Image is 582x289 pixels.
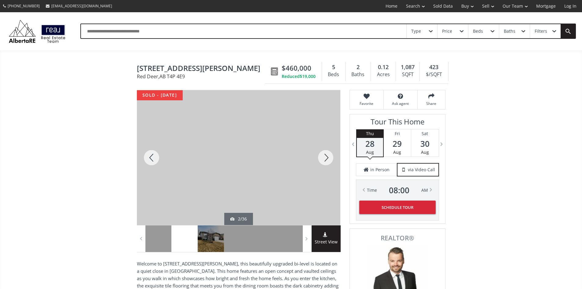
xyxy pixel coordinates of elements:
div: 2 [349,63,368,71]
span: via Video Call [408,167,435,173]
span: [PHONE_NUMBER] [8,3,40,9]
span: Aug [393,149,401,155]
div: Reduced [282,73,316,80]
div: Sat [411,129,439,138]
span: Aug [421,149,429,155]
span: Share [421,101,442,106]
span: 29 [384,139,411,148]
div: Type [411,29,421,33]
span: 1,087 [401,63,415,71]
span: 30 [411,139,439,148]
span: Street View [312,239,341,246]
div: SQFT [399,70,416,79]
div: Thu [357,129,383,138]
span: REALTOR® [357,235,438,241]
span: Favorite [353,101,380,106]
span: 08 : 00 [389,186,409,195]
div: 131 Kirton Close Red Deer, AB T4P 4E9 - Photo 2 of 36 [137,90,340,225]
span: 131 Kirton Close [137,64,268,74]
a: [EMAIL_ADDRESS][DOMAIN_NAME] [43,0,115,12]
img: Logo [6,18,68,44]
div: Time AM [367,186,428,195]
div: Fri [384,129,411,138]
div: Filters [535,29,547,33]
span: Ask agent [387,101,414,106]
div: Beds [325,70,342,79]
span: Red Deer , AB T4P 4E9 [137,74,268,79]
div: Acres [374,70,393,79]
div: sold - [DATE] [137,90,183,100]
h3: Tour This Home [356,117,439,129]
div: Price [442,29,452,33]
div: 2/36 [230,216,247,222]
button: Schedule Tour [359,201,436,214]
div: 423 [423,63,445,71]
div: Baths [504,29,515,33]
span: Aug [366,149,374,155]
span: 28 [357,139,383,148]
div: 0.12 [374,63,393,71]
span: [EMAIL_ADDRESS][DOMAIN_NAME] [51,3,112,9]
span: $19,000 [300,73,316,80]
div: Beds [473,29,483,33]
span: $460,000 [282,63,311,73]
div: 5 [325,63,342,71]
div: Baths [349,70,368,79]
span: in Person [370,167,390,173]
div: $/SQFT [423,70,445,79]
